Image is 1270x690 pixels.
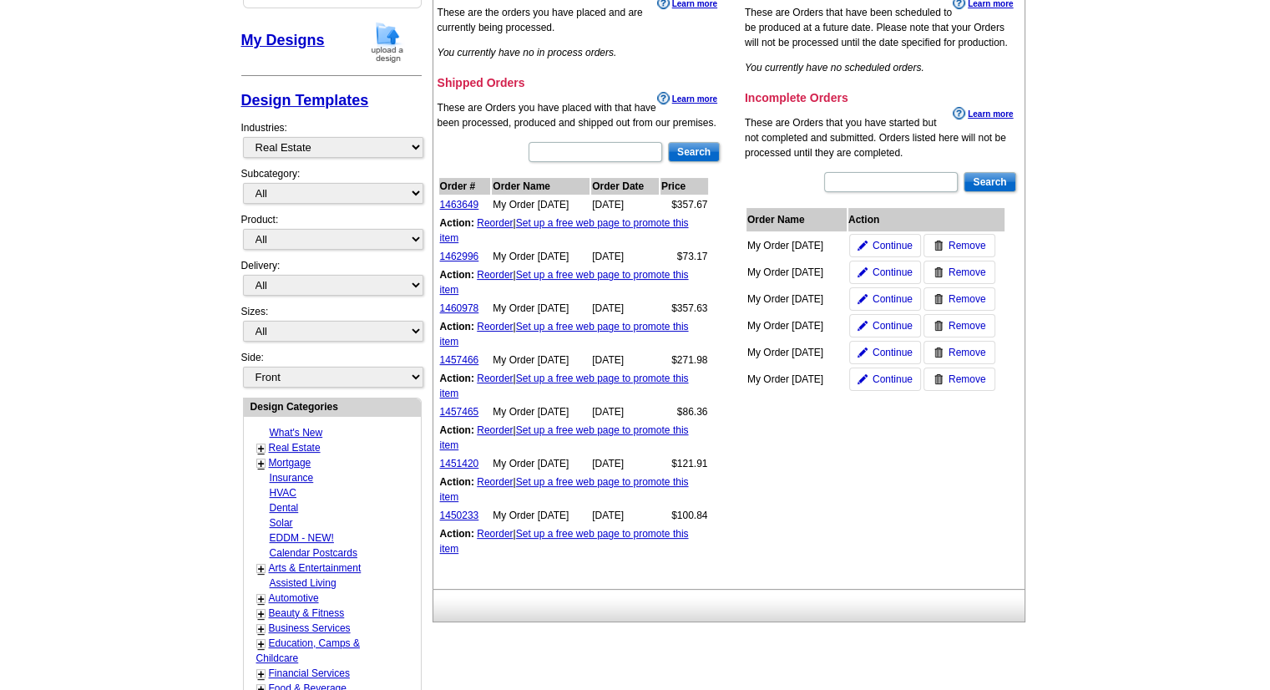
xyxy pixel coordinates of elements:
[440,458,479,469] a: 1451420
[270,502,299,514] a: Dental
[657,92,717,105] a: Learn more
[258,442,265,455] a: +
[934,348,944,358] img: trashcan-icon.gif
[258,607,265,621] a: +
[440,510,479,521] a: 1450233
[745,62,924,74] em: You currently have no scheduled orders.
[591,507,659,524] td: [DATE]
[477,217,513,229] a: Reorder
[849,287,921,311] a: Continue
[439,215,709,246] td: |
[241,166,422,212] div: Subcategory:
[440,373,689,399] a: Set up a free web page to promote this item
[858,348,868,358] img: pencil-icon.gif
[492,507,589,524] td: My Order [DATE]
[477,476,513,488] a: Reorder
[440,528,689,555] a: Set up a free web page to promote this item
[492,455,589,472] td: My Order [DATE]
[477,424,513,436] a: Reorder
[269,562,362,574] a: Arts & Entertainment
[591,300,659,317] td: [DATE]
[440,199,479,211] a: 1463649
[241,32,325,48] a: My Designs
[258,562,265,576] a: +
[949,265,986,280] span: Remove
[440,528,474,540] b: Action:
[747,345,839,360] div: My Order [DATE]
[241,258,422,304] div: Delivery:
[440,269,689,296] a: Set up a free web page to promote this item
[241,350,422,389] div: Side:
[873,372,913,387] span: Continue
[934,374,944,384] img: trashcan-icon.gif
[873,265,913,280] span: Continue
[848,208,1005,231] th: Action
[439,318,709,350] td: |
[270,472,314,484] a: Insurance
[270,532,334,544] a: EDDM - NEW!
[258,637,265,651] a: +
[256,637,360,664] a: Education, Camps & Childcare
[858,321,868,331] img: pencil-icon.gif
[258,622,265,636] a: +
[270,487,296,499] a: HVAC
[849,314,921,337] a: Continue
[934,321,944,331] img: trashcan-icon.gif
[591,403,659,420] td: [DATE]
[241,212,422,258] div: Product:
[873,238,913,253] span: Continue
[591,196,659,213] td: [DATE]
[440,476,689,503] a: Set up a free web page to promote this item
[934,267,944,277] img: trashcan-icon.gif
[858,374,868,384] img: pencil-icon.gif
[660,196,709,213] td: $357.67
[269,457,311,469] a: Mortgage
[964,172,1015,192] input: Search
[747,292,839,307] div: My Order [DATE]
[668,142,720,162] input: Search
[745,90,1018,105] h3: Incomplete Orders
[258,667,265,681] a: +
[492,352,589,368] td: My Order [DATE]
[660,455,709,472] td: $121.91
[440,302,479,314] a: 1460978
[439,370,709,402] td: |
[747,318,839,333] div: My Order [DATE]
[477,321,513,332] a: Reorder
[934,294,944,304] img: trashcan-icon.gif
[440,269,474,281] b: Action:
[438,47,617,58] em: You currently have no in process orders.
[746,208,847,231] th: Order Name
[269,607,345,619] a: Beauty & Fitness
[439,422,709,454] td: |
[269,622,351,634] a: Business Services
[241,304,422,350] div: Sizes:
[492,196,589,213] td: My Order [DATE]
[440,373,474,384] b: Action:
[270,427,323,439] a: What's New
[492,248,589,265] td: My Order [DATE]
[873,318,913,333] span: Continue
[440,424,474,436] b: Action:
[241,92,369,109] a: Design Templates
[439,525,709,557] td: |
[492,403,589,420] td: My Order [DATE]
[269,667,350,679] a: Financial Services
[953,107,1013,120] a: Learn more
[949,292,986,307] span: Remove
[269,442,321,454] a: Real Estate
[591,455,659,472] td: [DATE]
[440,217,474,229] b: Action:
[270,577,336,589] a: Assisted Living
[747,238,839,253] div: My Order [DATE]
[873,345,913,360] span: Continue
[270,517,293,529] a: Solar
[873,292,913,307] span: Continue
[477,528,513,540] a: Reorder
[440,406,479,418] a: 1457465
[591,352,659,368] td: [DATE]
[440,321,689,348] a: Set up a free web page to promote this item
[745,115,1018,160] p: These are Orders that you have started but not completed and submitted. Orders listed here will n...
[477,269,513,281] a: Reorder
[745,5,1018,50] p: These are Orders that have been scheduled to be produced at a future date. Please note that your ...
